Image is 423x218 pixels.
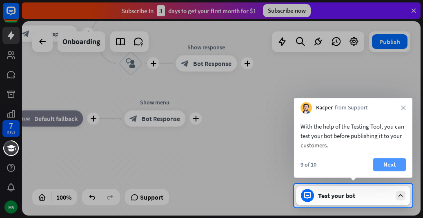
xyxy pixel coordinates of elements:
[301,122,406,150] div: With the help of the Testing Tool, you can test your bot before publishing it to your customers.
[316,104,333,112] span: Kacper
[401,105,406,110] i: close
[373,158,406,171] button: Next
[318,191,392,200] div: Test your bot
[335,104,368,112] span: from Support
[7,3,31,28] button: Open LiveChat chat widget
[301,161,316,168] div: 9 of 10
